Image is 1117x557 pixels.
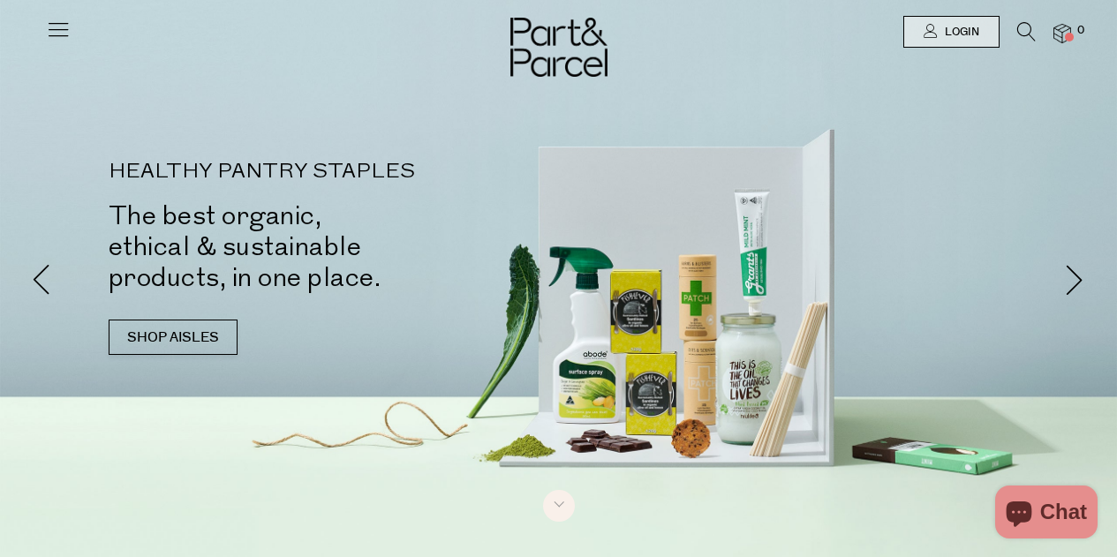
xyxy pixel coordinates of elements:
[990,485,1103,543] inbox-online-store-chat: Shopify online store chat
[903,16,1000,48] a: Login
[109,162,585,183] p: HEALTHY PANTRY STAPLES
[109,200,585,293] h2: The best organic, ethical & sustainable products, in one place.
[1073,23,1089,39] span: 0
[109,320,238,355] a: SHOP AISLES
[510,18,608,77] img: Part&Parcel
[1053,24,1071,42] a: 0
[940,25,979,40] span: Login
